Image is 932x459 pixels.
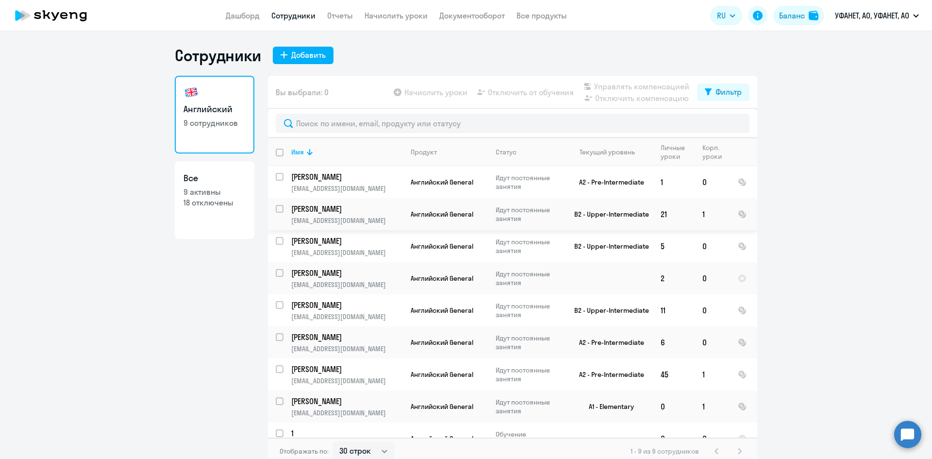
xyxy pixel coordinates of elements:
p: 18 отключены [183,197,246,208]
a: [PERSON_NAME] [291,268,402,278]
p: [EMAIL_ADDRESS][DOMAIN_NAME] [291,344,402,353]
p: УФАНЕТ, АО, УФАНЕТ, АО [835,10,909,21]
img: english [183,85,199,100]
p: [PERSON_NAME] [291,300,401,310]
td: A2 - Pre-Intermediate [563,326,653,358]
td: 0 [695,262,730,294]
td: 0 [695,423,730,455]
a: Дашборд [226,11,260,20]
a: Все9 активны18 отключены [175,161,254,239]
a: [PERSON_NAME] [291,204,402,214]
a: Начислить уроки [365,11,428,20]
p: 9 активны [183,187,246,197]
span: Английский General [411,178,473,187]
td: 0 [695,294,730,326]
a: [PERSON_NAME] [291,332,402,342]
p: Обучение остановлено [496,430,562,447]
td: B2 - Upper-Intermediate [563,198,653,230]
p: [PERSON_NAME] [291,171,401,182]
p: Идут постоянные занятия [496,270,562,287]
p: [PERSON_NAME] [291,332,401,342]
a: [PERSON_NAME] [291,300,402,310]
input: Поиск по имени, email, продукту или статусу [276,114,749,133]
td: A2 - Pre-Intermediate [563,358,653,391]
div: Личные уроки [661,143,688,161]
a: [PERSON_NAME] [291,171,402,182]
h1: Сотрудники [175,46,261,65]
p: [EMAIL_ADDRESS][DOMAIN_NAME] [291,216,402,225]
td: 21 [653,198,695,230]
p: [EMAIL_ADDRESS][DOMAIN_NAME] [291,248,402,257]
span: Отображать по: [280,447,329,456]
div: Статус [496,148,516,156]
span: Английский General [411,338,473,347]
td: 11 [653,294,695,326]
p: Идут постоянные занятия [496,302,562,319]
div: Личные уроки [661,143,694,161]
span: 1 - 9 из 9 сотрудников [631,447,699,456]
p: Идут постоянные занятия [496,238,562,255]
div: Имя [291,148,304,156]
div: Продукт [411,148,437,156]
p: [EMAIL_ADDRESS][DOMAIN_NAME] [291,312,402,321]
button: Фильтр [697,84,749,101]
td: 5 [653,230,695,262]
p: [PERSON_NAME] [291,204,401,214]
span: Английский General [411,402,473,411]
div: Фильтр [716,86,742,98]
span: Английский General [411,306,473,315]
span: Английский General [411,434,473,443]
a: 1 [291,428,402,439]
span: Английский General [411,370,473,379]
h3: Все [183,172,246,185]
td: 0 [695,326,730,358]
p: Идут постоянные занятия [496,205,562,223]
p: Идут постоянные занятия [496,334,562,351]
div: Продукт [411,148,487,156]
button: Добавить [273,47,333,64]
a: Английский9 сотрудников [175,76,254,153]
p: Идут постоянные занятия [496,398,562,415]
img: balance [809,11,818,20]
td: 0 [653,423,695,455]
td: 1 [653,166,695,198]
p: Идут постоянные занятия [496,366,562,383]
td: B2 - Upper-Intermediate [563,294,653,326]
td: A1 - Elementary [563,391,653,423]
td: 2 [653,262,695,294]
span: Английский General [411,274,473,283]
a: Сотрудники [271,11,316,20]
button: RU [710,6,742,25]
div: Текущий уровень [580,148,635,156]
td: 45 [653,358,695,391]
div: Добавить [291,49,326,61]
p: [PERSON_NAME] [291,268,401,278]
button: Балансbalance [773,6,824,25]
div: Баланс [779,10,805,21]
p: Идут постоянные занятия [496,173,562,191]
td: A2 - Pre-Intermediate [563,166,653,198]
a: Все продукты [516,11,567,20]
a: [PERSON_NAME] [291,396,402,407]
td: 1 [695,391,730,423]
p: 9 сотрудников [183,118,246,128]
td: 0 [695,166,730,198]
p: [EMAIL_ADDRESS][DOMAIN_NAME] [291,184,402,193]
p: [PERSON_NAME] [291,364,401,374]
span: RU [717,10,726,21]
button: УФАНЕТ, АО, УФАНЕТ, АО [830,4,924,27]
td: B2 - Upper-Intermediate [563,230,653,262]
span: Вы выбрали: 0 [276,86,329,98]
a: Документооборот [439,11,505,20]
td: 1 [695,198,730,230]
div: Статус [496,148,562,156]
p: 1 [291,428,401,439]
p: [EMAIL_ADDRESS][DOMAIN_NAME] [291,376,402,385]
a: [PERSON_NAME] [291,364,402,374]
p: [PERSON_NAME] [291,236,401,246]
div: Текущий уровень [570,148,652,156]
span: Английский General [411,242,473,251]
td: 0 [695,230,730,262]
a: [PERSON_NAME] [291,236,402,246]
